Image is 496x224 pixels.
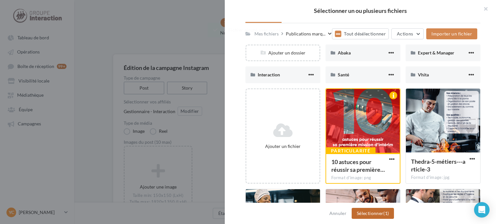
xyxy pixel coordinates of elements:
button: Actions [391,28,424,39]
div: Format d'image: png [331,175,395,181]
span: Thedra-5-métiers---article-3 [411,158,465,173]
span: Importer un fichier [431,31,472,36]
span: Abaka [338,50,351,55]
div: Ajouter un fichier [249,143,317,150]
span: Interaction [258,72,280,77]
button: Annuler [327,209,349,217]
button: Sélectionner(1) [352,208,394,219]
span: (1) [383,210,389,216]
span: Publications marq... [286,31,325,37]
span: Vhita [418,72,429,77]
h2: Sélectionner un ou plusieurs fichiers [235,8,486,14]
div: Ajouter un dossier [246,50,319,56]
span: Expert & Manager [418,50,454,55]
div: Open Intercom Messenger [474,202,490,218]
div: Particularité [326,147,376,154]
div: Format d'image: jpg [411,175,475,180]
div: Fichier ajouté avec succès [208,23,288,37]
span: Santé [338,72,349,77]
span: Actions [397,31,413,36]
span: 10 astuces pour réussir sa première mission d’intérim 2_Plan de travail 1-02 [331,158,385,173]
button: Importer un fichier [426,28,477,39]
button: Tout désélectionner [332,28,389,39]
